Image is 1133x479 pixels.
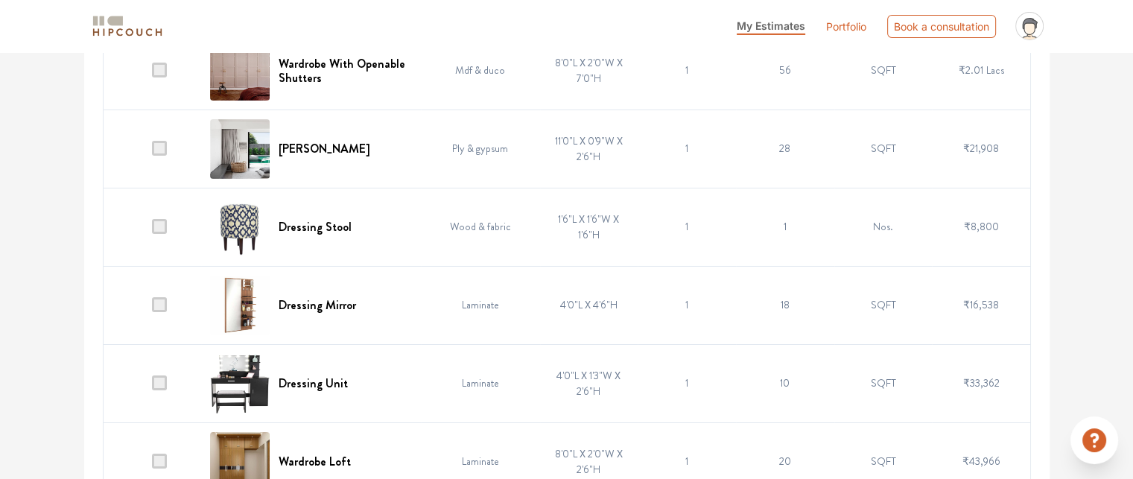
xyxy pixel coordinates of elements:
[958,63,983,77] span: ₹2.01
[210,354,270,413] img: Dressing Unit
[834,266,933,344] td: SQFT
[736,344,834,422] td: 10
[421,188,540,266] td: Wood & fabric
[210,41,270,101] img: Wardrobe With Openable Shutters
[421,31,540,110] td: Mdf & duco
[963,219,998,234] span: ₹8,800
[540,188,638,266] td: 1'6"L X 1'6"W X 1'6"H
[887,15,996,38] div: Book a consultation
[834,31,933,110] td: SQFT
[279,142,370,156] h6: [PERSON_NAME]
[736,188,834,266] td: 1
[737,19,805,32] span: My Estimates
[986,63,1003,77] span: Lacs
[279,220,352,234] h6: Dressing Stool
[736,266,834,344] td: 18
[834,188,933,266] td: Nos.
[421,266,540,344] td: Laminate
[279,454,351,469] h6: Wardrobe Loft
[638,188,736,266] td: 1
[834,110,933,188] td: SQFT
[540,31,638,110] td: 8'0"L X 2'0"W X 7'0"H
[210,119,270,179] img: Curtain Pelmet
[638,344,736,422] td: 1
[279,298,356,312] h6: Dressing Mirror
[963,297,999,312] span: ₹16,538
[638,266,736,344] td: 1
[540,344,638,422] td: 4'0"L X 1'3"W X 2'6"H
[540,266,638,344] td: 4'0"L X 4'6"H
[90,13,165,39] img: logo-horizontal.svg
[963,141,999,156] span: ₹21,908
[421,110,540,188] td: Ply & gypsum
[210,197,270,257] img: Dressing Stool
[638,31,736,110] td: 1
[736,110,834,188] td: 28
[834,344,933,422] td: SQFT
[962,454,1000,469] span: ₹43,966
[826,19,866,34] a: Portfolio
[962,375,999,390] span: ₹33,362
[540,110,638,188] td: 11'0"L X 0'9"W X 2'6"H
[638,110,736,188] td: 1
[279,376,348,390] h6: Dressing Unit
[90,10,165,43] span: logo-horizontal.svg
[736,31,834,110] td: 56
[421,344,540,422] td: Laminate
[210,276,270,335] img: Dressing Mirror
[279,57,412,85] h6: Wardrobe With Openable Shutters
